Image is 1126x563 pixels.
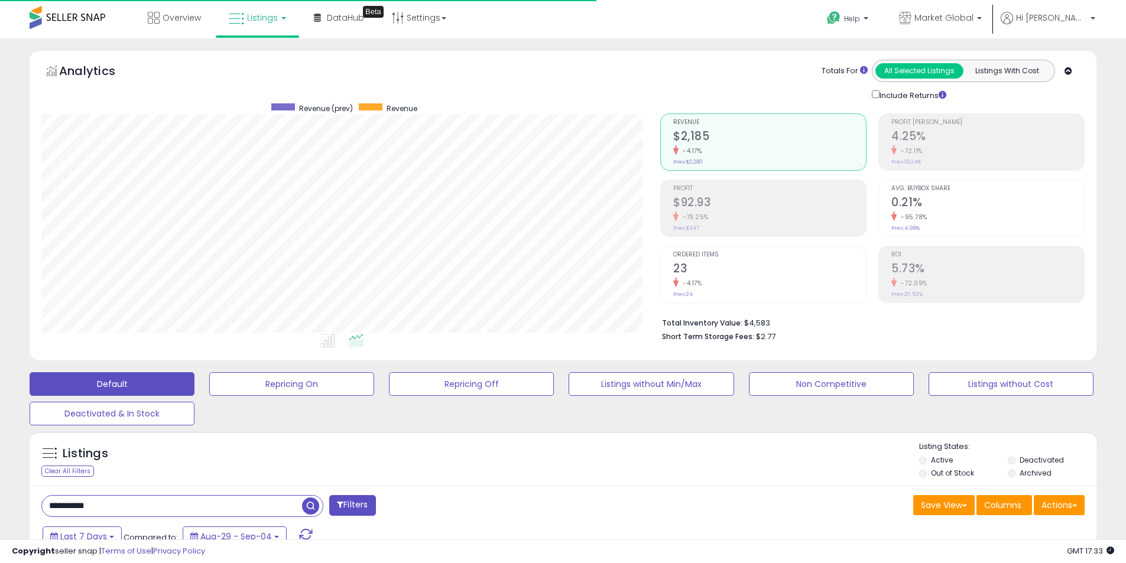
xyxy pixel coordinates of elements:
[163,12,201,24] span: Overview
[209,372,374,396] button: Repricing On
[673,252,866,258] span: Ordered Items
[153,545,205,557] a: Privacy Policy
[673,196,866,211] h2: $92.93
[1067,545,1114,557] span: 2025-09-13 17:33 GMT
[327,12,364,24] span: DataHub
[1034,495,1085,515] button: Actions
[891,262,1084,278] h2: 5.73%
[41,466,94,477] div: Clear All Filters
[389,372,554,396] button: Repricing Off
[673,129,866,145] h2: $2,185
[679,147,702,155] small: -4.17%
[30,372,194,396] button: Default
[756,331,775,342] span: $2.77
[931,455,953,465] label: Active
[963,63,1051,79] button: Listings With Cost
[662,318,742,328] b: Total Inventory Value:
[60,531,107,542] span: Last 7 Days
[679,279,702,288] small: -4.17%
[673,224,699,232] small: Prev: $347
[673,262,866,278] h2: 23
[363,6,384,18] div: Tooltip anchor
[976,495,1032,515] button: Columns
[662,315,1076,329] li: $4,583
[329,495,375,516] button: Filters
[914,12,974,24] span: Market Global
[299,103,353,113] span: Revenue (prev)
[43,526,122,546] button: Last 7 Days
[12,546,205,557] div: seller snap | |
[919,441,1096,453] p: Listing States:
[817,2,880,38] a: Help
[891,158,921,165] small: Prev: 15.24%
[863,88,960,102] div: Include Returns
[1016,12,1087,24] span: Hi [PERSON_NAME]
[891,252,1084,258] span: ROI
[662,331,754,341] b: Short Term Storage Fees:
[200,531,272,542] span: Aug-29 - Sep-04
[913,495,975,515] button: Save View
[891,224,920,232] small: Prev: 4.98%
[673,119,866,126] span: Revenue
[931,468,974,478] label: Out of Stock
[891,186,1084,192] span: Avg. Buybox Share
[1001,12,1095,38] a: Hi [PERSON_NAME]
[387,103,417,113] span: Revenue
[673,158,703,165] small: Prev: $2,280
[124,532,178,543] span: Compared to:
[984,499,1021,511] span: Columns
[101,545,151,557] a: Terms of Use
[891,119,1084,126] span: Profit [PERSON_NAME]
[30,402,194,425] button: Deactivated & In Stock
[673,186,866,192] span: Profit
[183,526,287,546] button: Aug-29 - Sep-04
[897,147,923,155] small: -72.11%
[826,11,841,25] i: Get Help
[891,196,1084,211] h2: 0.21%
[891,291,923,298] small: Prev: 20.53%
[822,66,868,77] div: Totals For
[569,372,734,396] button: Listings without Min/Max
[929,372,1093,396] button: Listings without Cost
[59,63,138,82] h5: Analytics
[1020,468,1052,478] label: Archived
[891,129,1084,145] h2: 4.25%
[63,445,108,462] h5: Listings
[12,545,55,557] strong: Copyright
[749,372,914,396] button: Non Competitive
[247,12,278,24] span: Listings
[897,279,927,288] small: -72.09%
[897,213,927,222] small: -95.78%
[679,213,709,222] small: -73.25%
[875,63,963,79] button: All Selected Listings
[673,291,693,298] small: Prev: 24
[844,14,860,24] span: Help
[1020,455,1064,465] label: Deactivated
